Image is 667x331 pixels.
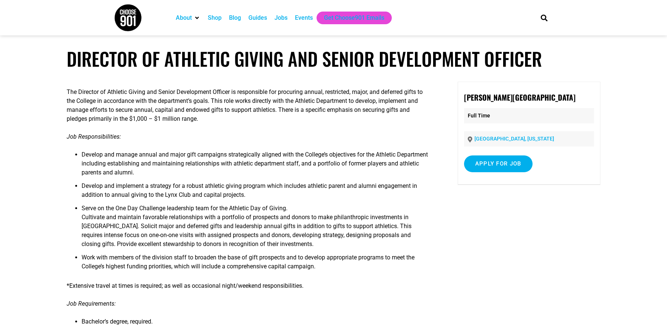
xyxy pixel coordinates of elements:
a: Blog [229,13,241,22]
a: [GEOGRAPHIC_DATA], [US_STATE] [474,136,554,142]
h1: Director of Athletic Giving and Senior Development Officer [67,48,600,70]
li: Bachelor’s degree, required. [82,317,431,331]
em: Job Responsibilities: [67,133,121,140]
li: Develop and implement a strategy for a robust athletic giving program which includes athletic par... [82,182,431,204]
a: Events [295,13,313,22]
nav: Main nav [172,12,528,24]
p: Full Time [464,108,594,123]
div: About [172,12,204,24]
a: Guides [248,13,267,22]
strong: [PERSON_NAME][GEOGRAPHIC_DATA] [464,92,575,103]
li: Serve on the One Day Challenge leadership team for the Athletic Day of Giving. Cultivate and main... [82,204,431,253]
em: Job Requirements: [67,300,116,307]
a: Jobs [274,13,288,22]
div: Search [538,12,550,24]
li: Develop and manage annual and major gift campaigns strategically aligned with the College’s objec... [82,150,431,182]
li: Work with members of the division staff to broaden the base of gift prospects and to develop appr... [82,253,431,275]
p: The Director of Athletic Giving and Senior Development Officer is responsible for procuring annua... [67,88,431,123]
a: About [176,13,192,22]
p: *Extensive travel at times is required; as well as occasional night/weekend responsibilities. [67,281,431,290]
input: Apply for job [464,155,533,172]
a: Get Choose901 Emails [324,13,384,22]
a: Shop [208,13,222,22]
